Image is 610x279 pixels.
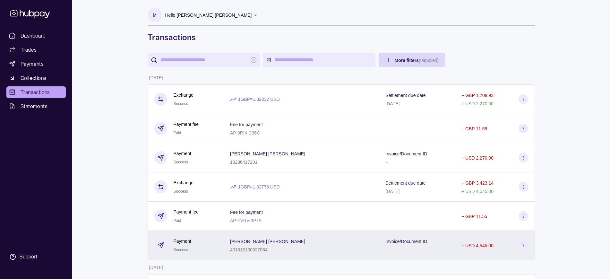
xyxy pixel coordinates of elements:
a: Payments [6,58,66,70]
a: Trades [6,44,66,56]
p: Exchange [174,179,193,186]
p: − GBP 11.55 [461,126,487,131]
p: 401312100027064 [230,247,268,252]
a: Collections [6,72,66,84]
p: – [385,160,388,165]
h1: Transactions [148,32,535,42]
p: AP-9RI4-C36C [230,130,260,135]
p: Payment fee [174,121,199,128]
button: More filters(0applied) [379,53,445,67]
input: search [160,53,247,67]
a: Transactions [6,86,66,98]
p: − GBP 1,708.93 [461,93,494,98]
a: Dashboard [6,30,66,41]
p: [DATE] [385,101,400,106]
p: Invoice/Document ID [385,239,427,244]
p: [DATE] [149,265,163,270]
p: ( 0 applied) [419,58,439,63]
p: Fee for payment [230,122,263,127]
span: Dashboard [21,32,46,39]
span: Statements [21,102,47,110]
p: Exchange [174,92,193,99]
span: More filters [395,58,439,63]
a: Statements [6,100,66,112]
p: − USD 2,270.00 [461,155,494,161]
span: Trades [21,46,37,54]
p: Payment [174,238,191,245]
span: Success [174,101,188,106]
p: Settlement due date [385,93,425,98]
p: 18236417201 [230,160,258,165]
div: Support [19,253,37,260]
p: Payment fee [174,208,199,215]
p: [DATE] [149,75,163,80]
span: Transactions [21,88,50,96]
p: − USD 4,545.00 [461,243,494,248]
span: Success [174,248,188,252]
p: M [153,12,157,19]
p: Fee for payment [230,210,263,215]
span: Paid [174,218,181,223]
span: Success [174,189,188,194]
p: [DATE] [385,189,400,194]
p: + USD 2,270.00 [461,101,494,106]
p: [PERSON_NAME] [PERSON_NAME] [230,239,305,244]
span: Success [174,160,188,164]
p: AP-FVRV-3P7S [230,218,262,223]
a: Support [6,250,66,264]
span: Collections [21,74,46,82]
p: − GBP 3,423.14 [461,180,494,186]
p: [PERSON_NAME] [PERSON_NAME] [230,151,305,156]
p: + USD 4,545.00 [461,189,494,194]
p: – [385,247,388,252]
p: Hello, [PERSON_NAME] [PERSON_NAME] [165,12,252,19]
span: Payments [21,60,44,68]
p: 1 GBP = 1.32832 USD [238,96,280,103]
p: Payment [174,150,191,157]
p: − GBP 11.55 [461,214,487,219]
p: Settlement due date [385,180,425,186]
span: Paid [174,131,181,135]
p: Invoice/Document ID [385,151,427,156]
p: 1 GBP = 1.32773 USD [238,183,280,190]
